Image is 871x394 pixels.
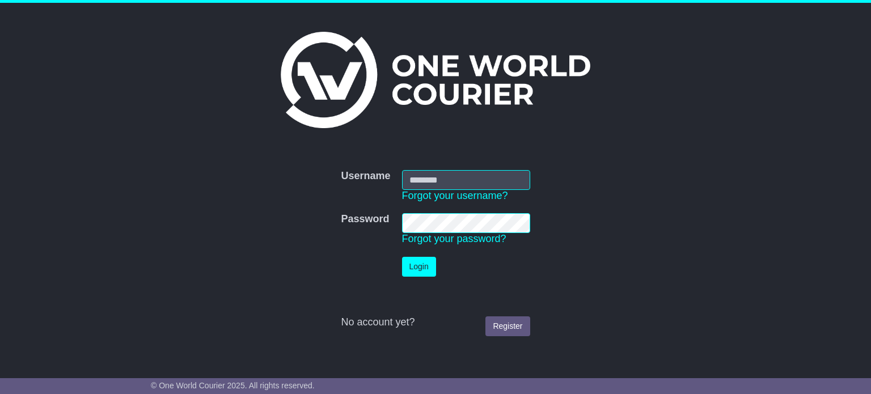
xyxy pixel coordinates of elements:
[402,190,508,201] a: Forgot your username?
[402,233,506,244] a: Forgot your password?
[151,381,315,390] span: © One World Courier 2025. All rights reserved.
[281,32,590,128] img: One World
[402,257,436,277] button: Login
[341,213,389,226] label: Password
[485,316,530,336] a: Register
[341,170,390,183] label: Username
[341,316,530,329] div: No account yet?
